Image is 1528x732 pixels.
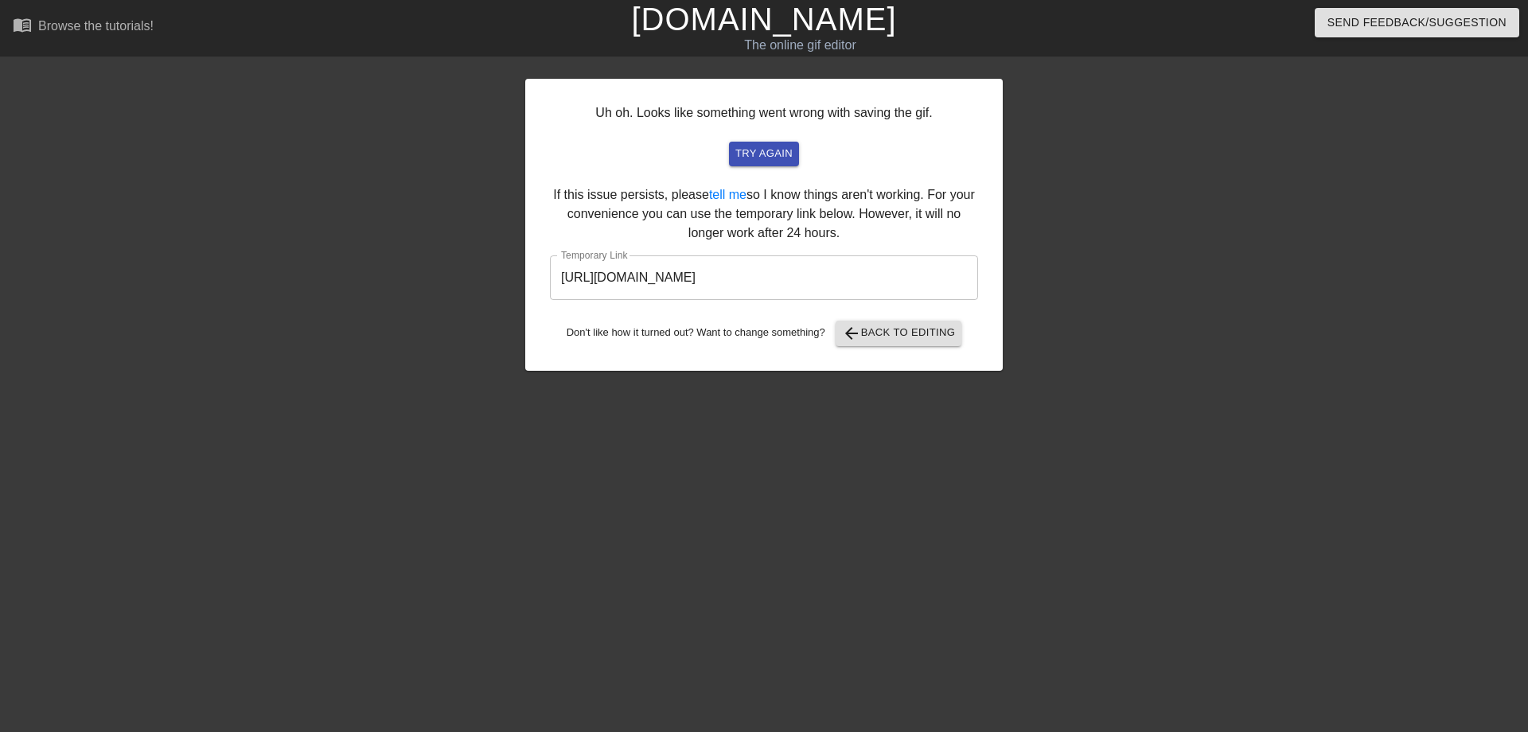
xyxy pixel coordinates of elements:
[517,36,1083,55] div: The online gif editor
[735,145,793,163] span: try again
[550,255,978,300] input: bare
[13,15,32,34] span: menu_book
[525,79,1003,371] div: Uh oh. Looks like something went wrong with saving the gif. If this issue persists, please so I k...
[1327,13,1507,33] span: Send Feedback/Suggestion
[1315,8,1519,37] button: Send Feedback/Suggestion
[550,321,978,346] div: Don't like how it turned out? Want to change something?
[631,2,896,37] a: [DOMAIN_NAME]
[842,324,956,343] span: Back to Editing
[842,324,861,343] span: arrow_back
[729,142,799,166] button: try again
[836,321,962,346] button: Back to Editing
[13,15,154,40] a: Browse the tutorials!
[38,19,154,33] div: Browse the tutorials!
[709,188,746,201] a: tell me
